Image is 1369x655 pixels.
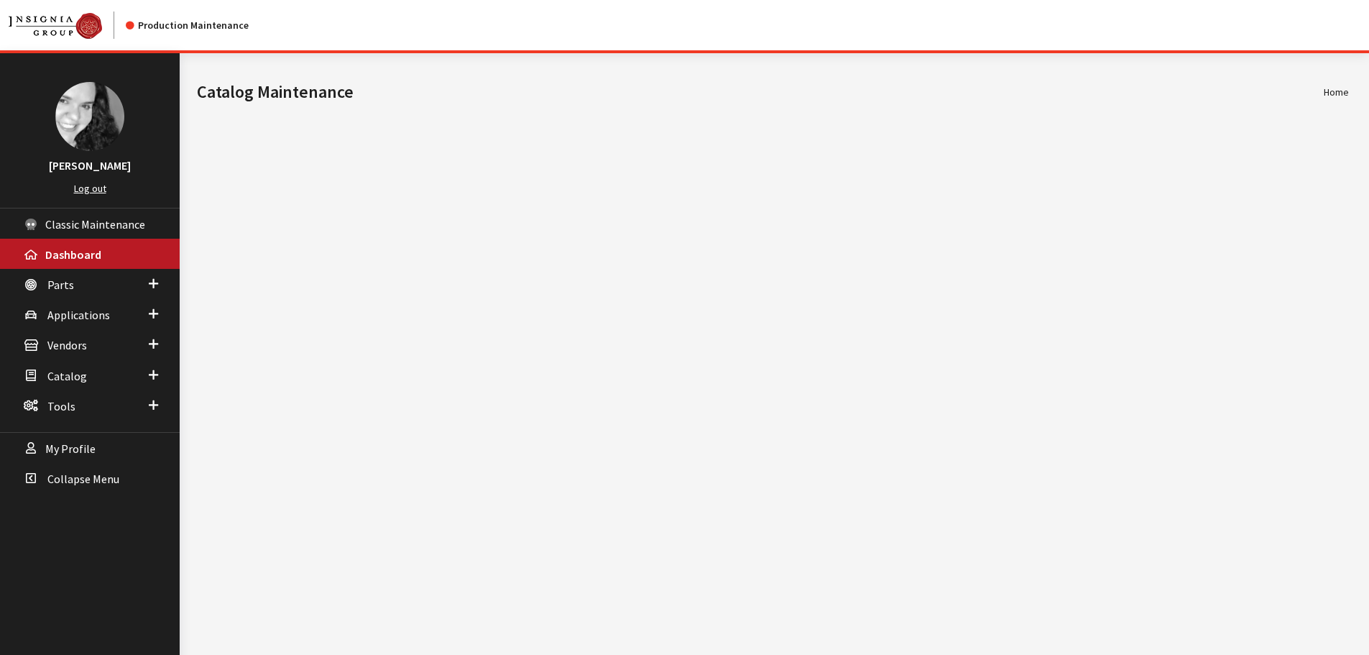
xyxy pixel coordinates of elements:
[126,18,249,33] div: Production Maintenance
[47,369,87,383] span: Catalog
[47,339,87,353] span: Vendors
[74,182,106,195] a: Log out
[47,399,75,413] span: Tools
[47,278,74,292] span: Parts
[47,472,119,486] span: Collapse Menu
[45,247,101,262] span: Dashboard
[47,308,110,322] span: Applications
[45,441,96,456] span: My Profile
[9,12,126,39] a: Insignia Group logo
[197,79,1324,105] h1: Catalog Maintenance
[1324,85,1349,100] li: Home
[14,157,165,174] h3: [PERSON_NAME]
[9,13,102,39] img: Catalog Maintenance
[45,217,145,232] span: Classic Maintenance
[55,82,124,151] img: Khrystal Dorton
